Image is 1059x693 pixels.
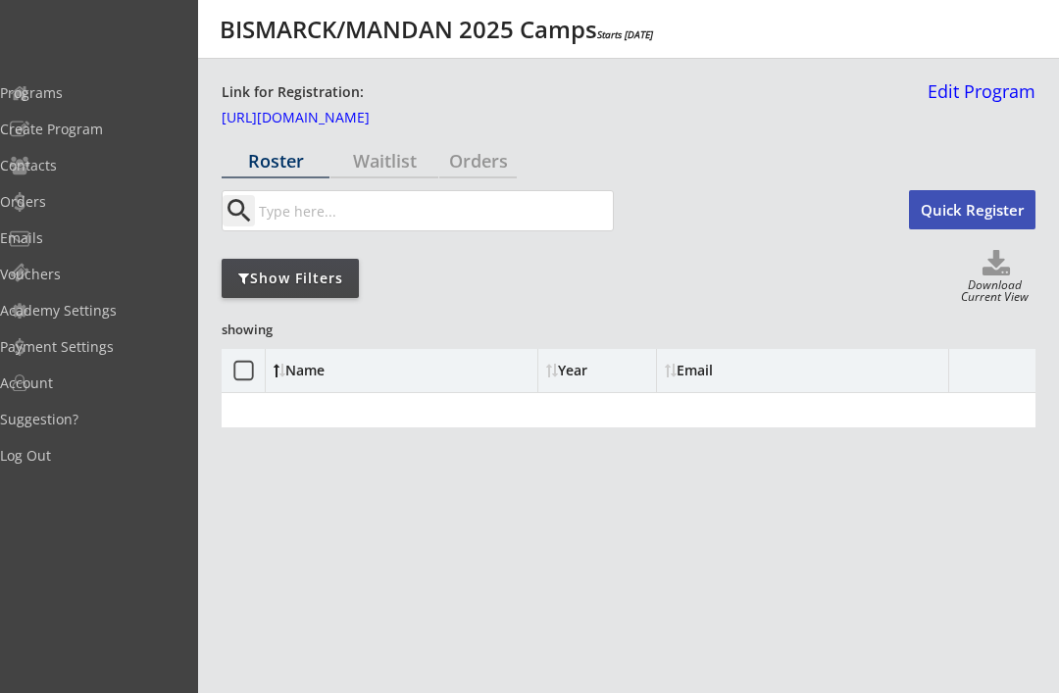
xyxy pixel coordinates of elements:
[957,250,1035,279] button: Click to download full roster. Your browser settings may try to block it, check your security set...
[222,269,359,288] div: Show Filters
[222,82,367,103] div: Link for Registration:
[909,190,1035,229] button: Quick Register
[223,195,255,226] button: search
[597,27,653,41] em: Starts [DATE]
[22,16,176,52] img: yH5BAEAAAAALAAAAAABAAEAAAIBRAA7
[330,152,438,170] div: Waitlist
[222,111,418,132] a: [URL][DOMAIN_NAME]
[439,152,517,170] div: Orders
[954,279,1035,306] div: Download Current View
[222,152,329,170] div: Roster
[274,364,433,377] div: Name
[255,191,613,230] input: Type here...
[665,364,841,377] div: Email
[920,82,1035,117] a: Edit Program
[220,18,653,41] div: BISMARCK/MANDAN 2025 Camps
[222,321,363,338] div: showing
[546,364,648,377] div: Year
